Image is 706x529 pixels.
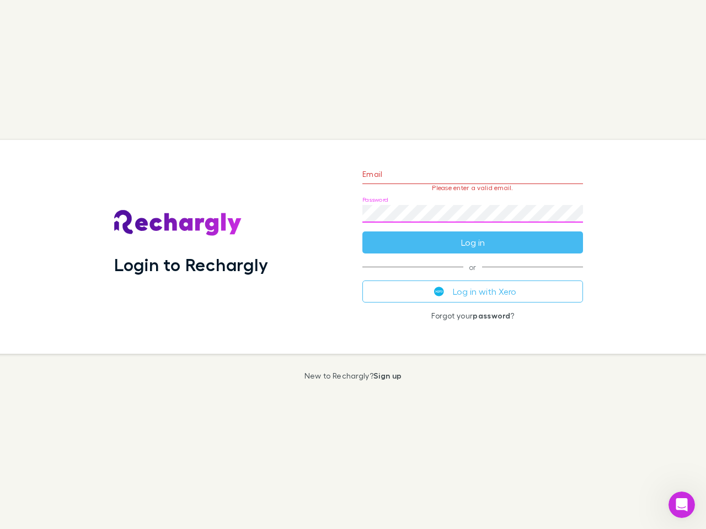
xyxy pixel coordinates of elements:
[668,492,695,518] iframe: Intercom live chat
[473,311,510,320] a: password
[114,210,242,236] img: Rechargly's Logo
[362,311,583,320] p: Forgot your ?
[373,371,402,380] a: Sign up
[114,254,268,275] h1: Login to Rechargly
[362,184,583,192] p: Please enter a valid email.
[362,231,583,253] button: Log in
[434,287,444,296] img: Xero's logo
[304,371,402,380] p: New to Rechargly?
[362,196,388,204] label: Password
[362,280,583,303] button: Log in with Xero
